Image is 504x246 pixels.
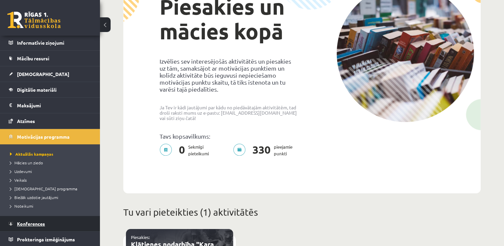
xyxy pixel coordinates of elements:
[9,98,92,113] a: Maksājumi
[10,160,43,165] span: Mācies un ziedo
[10,177,93,183] a: Veikals
[176,144,188,157] span: 0
[10,203,33,209] span: Noteikumi
[9,35,92,50] a: Informatīvie ziņojumi
[10,151,93,157] a: Aktuālās kampaņas
[17,118,35,124] span: Atzīmes
[160,133,297,140] p: Tavs kopsavilkums:
[10,186,93,192] a: [DEMOGRAPHIC_DATA] programma
[9,216,92,231] a: Konferences
[160,58,297,93] p: Izvēlies sev interesējošās aktivitātēs un piesakies uz tām, samaksājot ar motivācijas punktiem un...
[17,55,49,61] span: Mācību resursi
[9,113,92,129] a: Atzīmes
[9,66,92,82] a: [DEMOGRAPHIC_DATA]
[123,205,481,219] p: Tu vari pieteikties (1) aktivitātēs
[10,194,93,200] a: Biežāk uzdotie jautājumi
[10,186,77,191] span: [DEMOGRAPHIC_DATA] programma
[160,105,297,121] p: Ja Tev ir kādi jautājumi par kādu no piedāvātajām aktivitātēm, tad droši raksti mums uz e-pastu: ...
[10,151,53,157] span: Aktuālās kampaņas
[17,98,92,113] legend: Maksājumi
[10,195,58,200] span: Biežāk uzdotie jautājumi
[9,82,92,97] a: Digitālie materiāli
[10,168,93,174] a: Uzdevumi
[17,221,45,227] span: Konferences
[233,144,296,157] p: pieejamie punkti
[10,177,27,183] span: Veikals
[131,234,150,240] a: Piesakies:
[9,51,92,66] a: Mācību resursi
[10,160,93,166] a: Mācies un ziedo
[17,71,69,77] span: [DEMOGRAPHIC_DATA]
[249,144,274,157] span: 330
[17,35,92,50] legend: Informatīvie ziņojumi
[10,169,32,174] span: Uzdevumi
[160,144,213,157] p: Sekmīgi pieteikumi
[10,203,93,209] a: Noteikumi
[17,87,57,93] span: Digitālie materiāli
[17,134,70,140] span: Motivācijas programma
[9,129,92,144] a: Motivācijas programma
[17,236,75,242] span: Proktoringa izmēģinājums
[7,12,61,28] a: Rīgas 1. Tālmācības vidusskola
